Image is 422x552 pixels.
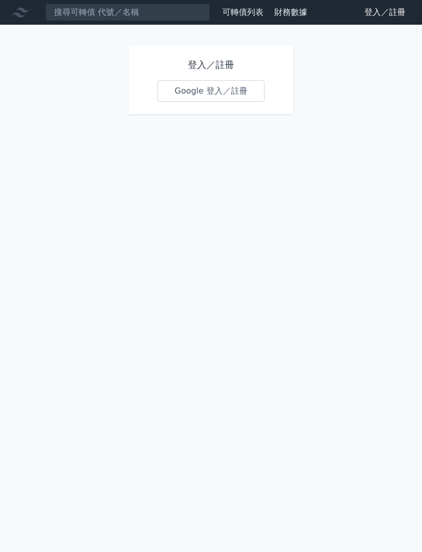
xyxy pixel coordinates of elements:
a: 可轉債列表 [222,7,263,17]
h1: 登入／註冊 [157,58,265,72]
a: Google 登入／註冊 [157,80,265,102]
a: 登入／註冊 [356,4,414,21]
input: 搜尋可轉債 代號／名稱 [45,4,210,21]
a: 財務數據 [274,7,307,17]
